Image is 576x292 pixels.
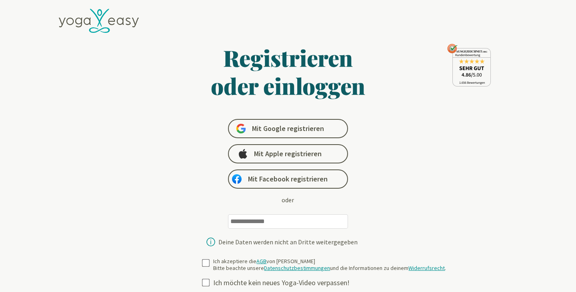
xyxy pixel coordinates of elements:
a: Widerrufsrecht [408,264,445,272]
div: Ich akzeptiere die von [PERSON_NAME] Bitte beachte unsere und die Informationen zu deinem . [213,258,446,272]
a: AGB [256,258,266,265]
div: oder [282,195,294,205]
span: Mit Facebook registrieren [248,174,328,184]
a: Mit Facebook registrieren [228,169,348,189]
span: Mit Apple registrieren [254,149,322,159]
img: ausgezeichnet_seal.png [447,44,491,87]
div: Deine Daten werden nicht an Dritte weitergegeben [218,239,358,245]
a: Datenschutzbestimmungen [264,264,330,272]
div: Ich möchte kein neues Yoga-Video verpassen! [213,278,452,288]
h1: Registrieren oder einloggen [133,44,443,100]
a: Mit Apple registrieren [228,144,348,163]
a: Mit Google registrieren [228,119,348,138]
span: Mit Google registrieren [252,124,324,133]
